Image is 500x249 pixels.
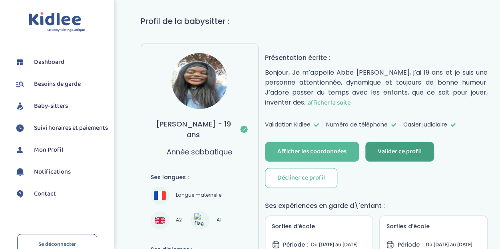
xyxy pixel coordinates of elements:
[154,191,166,200] img: Français
[265,142,359,162] button: Afficher les coordonnées
[14,100,26,112] img: babysitters.svg
[272,222,367,231] h5: Sorties d’école
[277,174,325,183] div: Décliner ce profil
[14,144,26,156] img: profil.svg
[29,12,85,32] img: logo.svg
[14,188,26,200] img: contact.svg
[14,188,108,200] a: Contact
[403,121,447,129] span: Casier judiciaire
[34,79,81,89] span: Besoins de garde
[14,100,108,112] a: Baby-sitters
[425,240,472,249] span: Du [DATE] au [DATE]
[155,215,165,225] img: Anglais
[265,121,311,129] span: Validation Kidlee
[265,67,488,108] p: Bonjour, Je m’appelle Abbe [PERSON_NAME], j’ai 19 ans et je suis une personne attentionnée, dynam...
[277,147,347,156] div: Afficher les coordonnées
[311,240,358,249] span: Du [DATE] au [DATE]
[14,166,26,178] img: notification.svg
[14,78,108,90] a: Besoins de garde
[386,222,481,231] h5: Sorties d’école
[326,121,388,129] span: Numéro de téléphone
[151,119,249,140] h3: [PERSON_NAME] - 19 ans
[14,56,108,68] a: Dashboard
[265,201,488,211] h4: Ses expériences en garde d\'enfant :
[378,147,422,156] div: Valider ce profil
[213,215,224,225] span: A1
[34,57,64,67] span: Dashboard
[14,78,26,90] img: besoin.svg
[194,213,206,228] img: Coréen
[167,146,232,157] p: Année sabbatique
[265,53,488,63] h4: Présentation écrite :
[151,173,249,182] h4: Ses langues :
[397,241,422,249] span: Période :
[14,166,108,178] a: Notifications
[265,168,337,188] button: Décliner ce profil
[365,142,434,162] button: Valider ce profil
[308,98,351,108] span: afficher la suite
[34,123,108,133] span: Suivi horaires et paiements
[173,215,185,225] span: A2
[283,241,308,249] span: Période :
[34,101,68,111] span: Baby-sitters
[141,15,494,27] h1: Profil de la babysitter :
[14,56,26,68] img: dashboard.svg
[171,53,227,109] img: avatar
[34,145,63,155] span: Mon Profil
[14,144,108,156] a: Mon Profil
[34,167,71,177] span: Notifications
[14,122,26,134] img: suivihoraire.svg
[14,122,108,134] a: Suivi horaires et paiements
[173,191,224,200] span: Langue maternelle
[34,189,56,199] span: Contact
